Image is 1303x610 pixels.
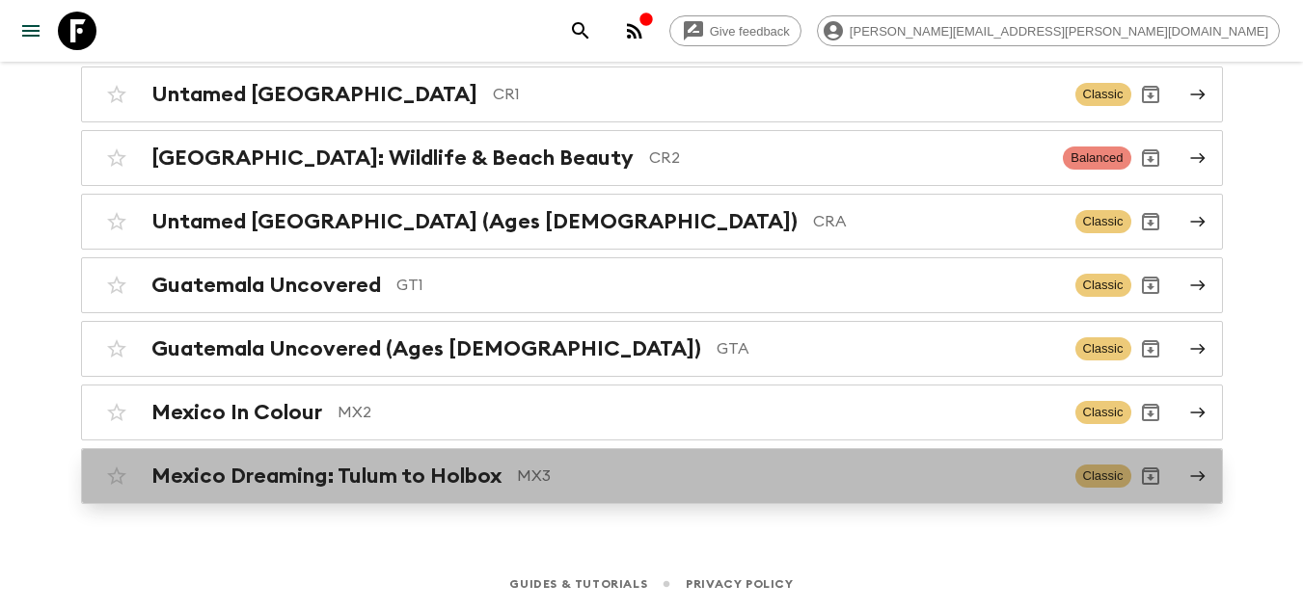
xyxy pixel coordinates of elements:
[1131,457,1170,495] button: Archive
[81,130,1223,186] a: [GEOGRAPHIC_DATA]: Wildlife & Beach BeautyCR2BalancedArchive
[686,573,793,595] a: Privacy Policy
[1131,393,1170,432] button: Archive
[151,82,477,107] h2: Untamed [GEOGRAPHIC_DATA]
[817,15,1280,46] div: [PERSON_NAME][EMAIL_ADDRESS][PERSON_NAME][DOMAIN_NAME]
[1131,266,1170,305] button: Archive
[338,401,1060,424] p: MX2
[81,385,1223,440] a: Mexico In ColourMX2ClassicArchive
[1131,330,1170,368] button: Archive
[151,209,798,234] h2: Untamed [GEOGRAPHIC_DATA] (Ages [DEMOGRAPHIC_DATA])
[151,464,502,489] h2: Mexico Dreaming: Tulum to Holbox
[1075,337,1131,360] span: Classic
[151,273,381,298] h2: Guatemala Uncovered
[81,66,1223,122] a: Untamed [GEOGRAPHIC_DATA]CR1ClassicArchive
[1075,401,1131,424] span: Classic
[12,12,50,50] button: menu
[561,12,600,50] button: search adventures
[839,24,1279,39] span: [PERSON_NAME][EMAIL_ADDRESS][PERSON_NAME][DOMAIN_NAME]
[717,337,1060,360] p: GTA
[517,464,1060,488] p: MX3
[81,448,1223,504] a: Mexico Dreaming: Tulum to HolboxMX3ClassicArchive
[396,274,1060,297] p: GT1
[509,573,647,595] a: Guides & Tutorials
[669,15,801,46] a: Give feedback
[699,24,801,39] span: Give feedback
[649,146,1048,170] p: CR2
[1075,83,1131,106] span: Classic
[1075,274,1131,297] span: Classic
[1063,146,1130,170] span: Balanced
[1131,139,1170,177] button: Archive
[151,146,634,171] h2: [GEOGRAPHIC_DATA]: Wildlife & Beach Beauty
[81,194,1223,250] a: Untamed [GEOGRAPHIC_DATA] (Ages [DEMOGRAPHIC_DATA])CRAClassicArchive
[151,336,701,361] h2: Guatemala Uncovered (Ages [DEMOGRAPHIC_DATA])
[1131,202,1170,241] button: Archive
[1131,75,1170,114] button: Archive
[151,400,322,425] h2: Mexico In Colour
[1075,464,1131,488] span: Classic
[81,257,1223,313] a: Guatemala UncoveredGT1ClassicArchive
[813,210,1060,233] p: CRA
[493,83,1060,106] p: CR1
[81,321,1223,377] a: Guatemala Uncovered (Ages [DEMOGRAPHIC_DATA])GTAClassicArchive
[1075,210,1131,233] span: Classic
